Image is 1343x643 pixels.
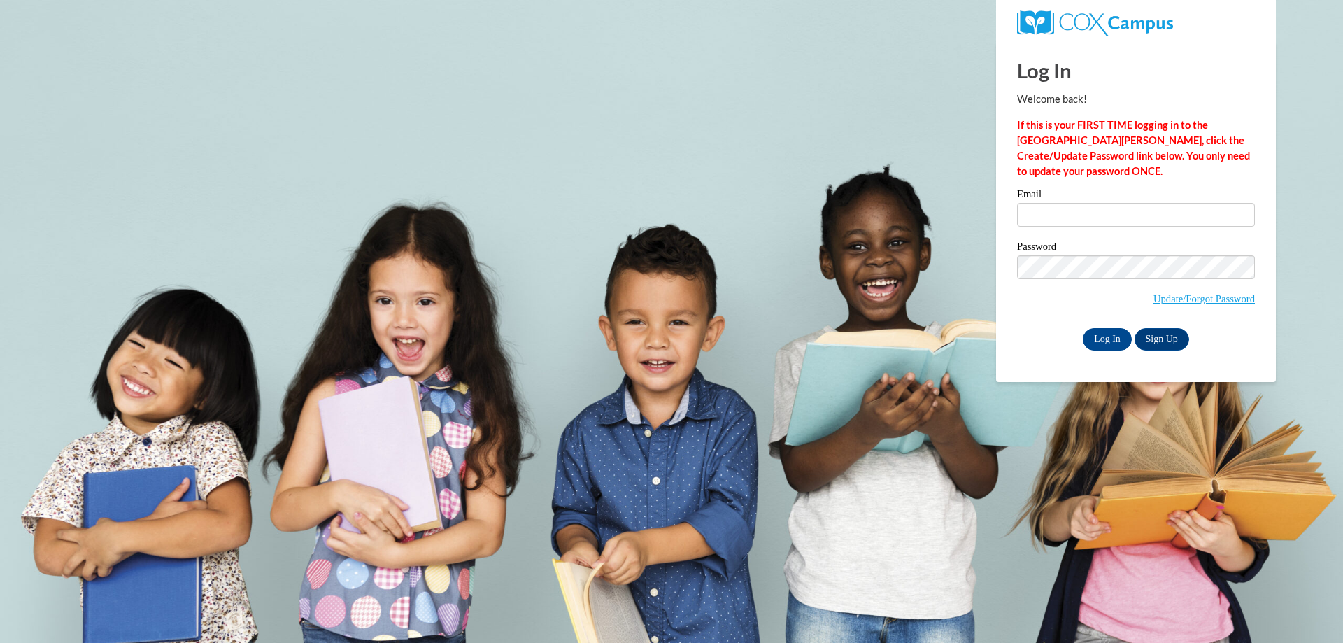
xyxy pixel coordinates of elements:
[1017,241,1255,255] label: Password
[1017,92,1255,107] p: Welcome back!
[1017,10,1173,36] img: COX Campus
[1017,189,1255,203] label: Email
[1017,119,1250,177] strong: If this is your FIRST TIME logging in to the [GEOGRAPHIC_DATA][PERSON_NAME], click the Create/Upd...
[1153,293,1255,304] a: Update/Forgot Password
[1017,56,1255,85] h1: Log In
[1083,328,1132,351] input: Log In
[1135,328,1189,351] a: Sign Up
[1017,16,1173,28] a: COX Campus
